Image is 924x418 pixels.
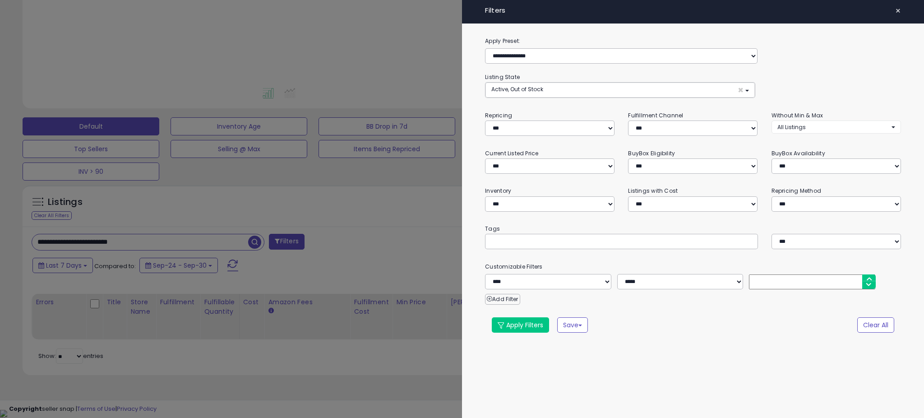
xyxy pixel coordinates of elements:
small: Listings with Cost [628,187,678,195]
small: Without Min & Max [772,111,823,119]
h4: Filters [485,7,901,14]
small: BuyBox Eligibility [628,149,675,157]
small: Listing State [485,73,520,81]
small: Customizable Filters [478,262,908,272]
button: Clear All [857,317,894,333]
small: Fulfillment Channel [628,111,683,119]
label: Apply Preset: [478,36,908,46]
small: Tags [478,224,908,234]
small: Repricing Method [772,187,822,195]
span: All Listings [777,123,806,131]
button: Active, Out of Stock × [485,83,755,98]
small: BuyBox Availability [772,149,825,157]
span: Active, Out of Stock [491,85,543,93]
button: Add Filter [485,294,520,305]
small: Repricing [485,111,512,119]
small: Inventory [485,187,511,195]
button: × [892,5,905,17]
button: All Listings [772,121,901,134]
span: × [895,5,901,17]
button: Save [557,317,588,333]
small: Current Listed Price [485,149,538,157]
span: × [738,85,744,95]
button: Apply Filters [492,317,549,333]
